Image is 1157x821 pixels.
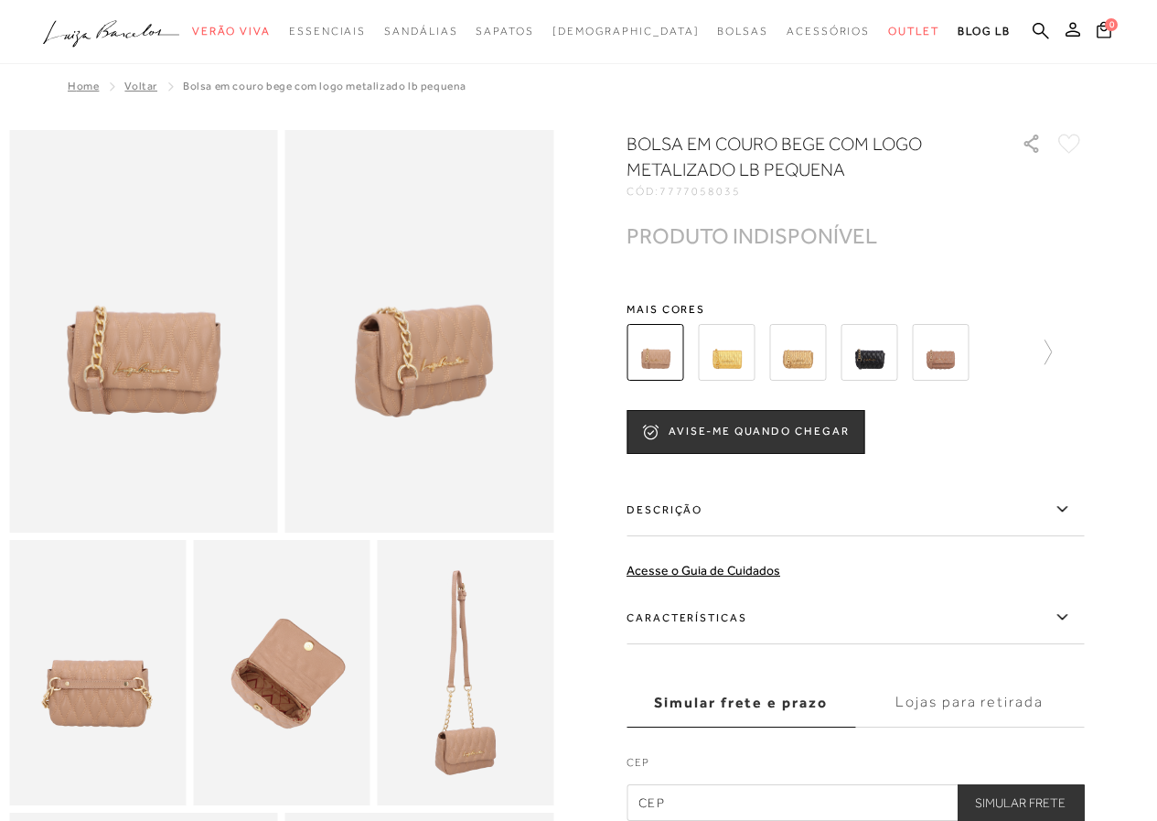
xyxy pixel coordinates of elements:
img: image [285,130,554,533]
span: Acessórios [787,25,870,38]
img: image [9,130,278,533]
span: BLOG LB [958,25,1011,38]
a: noSubCategoriesText [717,15,768,49]
span: Outlet [888,25,939,38]
button: 0 [1091,20,1117,45]
span: Verão Viva [192,25,271,38]
label: Descrição [627,483,1084,536]
label: CEP [627,754,1084,780]
a: Home [68,80,99,92]
img: image [193,540,370,805]
a: noSubCategoriesText [192,15,271,49]
span: [DEMOGRAPHIC_DATA] [552,25,700,38]
label: Lojas para retirada [855,678,1084,728]
h1: BOLSA EM COURO BEGE COM LOGO METALIZADO LB PEQUENA [627,131,970,182]
img: BOLSA EM COURO OURO VELHO COM LOGO METALIZADO LB PEQUENA [769,324,826,381]
img: BOLSA EM COURO BEGE COM LOGO METALIZADO LB PEQUENA [627,324,683,381]
div: CÓD: [627,186,992,197]
a: noSubCategoriesText [384,15,457,49]
img: BOLSA EM COURO PRETA [841,324,897,381]
label: Simular frete e prazo [627,678,855,728]
a: noSubCategoriesText [289,15,366,49]
span: Bolsas [717,25,768,38]
button: AVISE-ME QUANDO CHEGAR [627,410,864,454]
span: Sandálias [384,25,457,38]
div: PRODUTO INDISPONÍVEL [627,226,877,245]
span: 7777058035 [659,185,741,198]
img: BOLSA EM COURO DOURADO COM LOGO METALIZADO LB PEQUENA [698,324,755,381]
a: noSubCategoriesText [476,15,533,49]
span: Sapatos [476,25,533,38]
a: noSubCategoriesText [888,15,939,49]
img: image [9,540,186,805]
a: noSubCategoriesText [552,15,700,49]
button: Simular Frete [957,784,1084,821]
a: BLOG LB [958,15,1011,49]
a: noSubCategoriesText [787,15,870,49]
span: Mais cores [627,304,1084,315]
img: Bolsa pequena crossbody camel [912,324,969,381]
a: Acesse o Guia de Cuidados [627,563,780,578]
label: Características [627,591,1084,644]
span: 0 [1105,18,1118,31]
a: Voltar [124,80,157,92]
span: Essenciais [289,25,366,38]
input: CEP [627,784,1084,821]
img: image [377,540,553,805]
span: BOLSA EM COURO BEGE COM LOGO METALIZADO LB PEQUENA [183,80,466,92]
